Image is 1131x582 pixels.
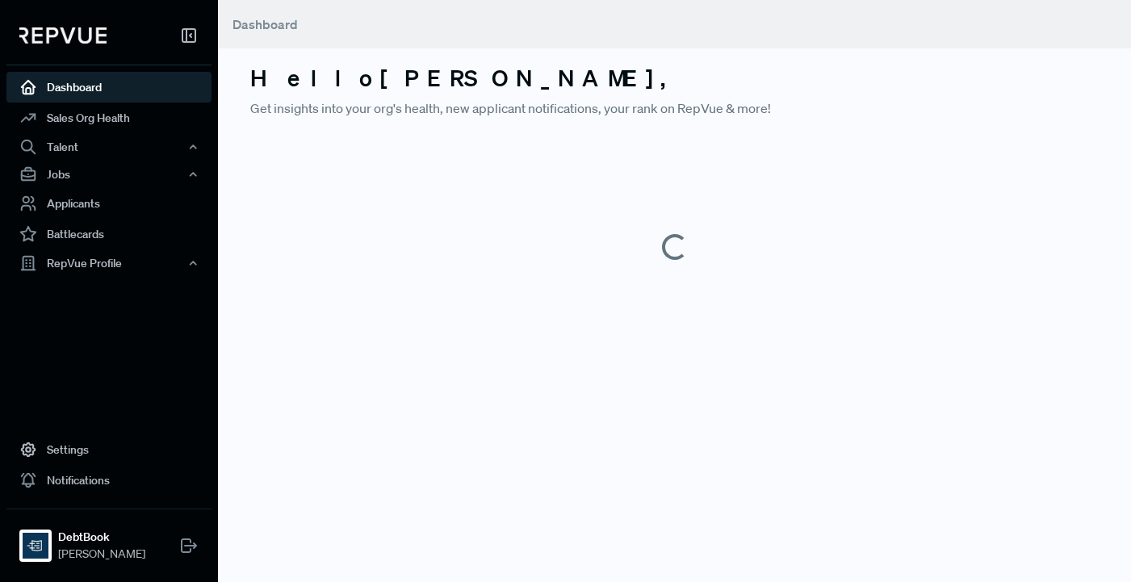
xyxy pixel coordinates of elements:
[19,27,107,44] img: RepVue
[23,533,48,559] img: DebtBook
[6,509,212,569] a: DebtBookDebtBook[PERSON_NAME]
[250,98,1099,118] p: Get insights into your org's health, new applicant notifications, your rank on RepVue & more!
[6,188,212,219] a: Applicants
[6,465,212,496] a: Notifications
[58,529,145,546] strong: DebtBook
[58,546,145,563] span: [PERSON_NAME]
[6,249,212,277] button: RepVue Profile
[6,219,212,249] a: Battlecards
[6,434,212,465] a: Settings
[232,16,298,32] span: Dashboard
[6,103,212,133] a: Sales Org Health
[250,65,1099,92] h3: Hello [PERSON_NAME] ,
[6,133,212,161] button: Talent
[6,161,212,188] button: Jobs
[6,72,212,103] a: Dashboard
